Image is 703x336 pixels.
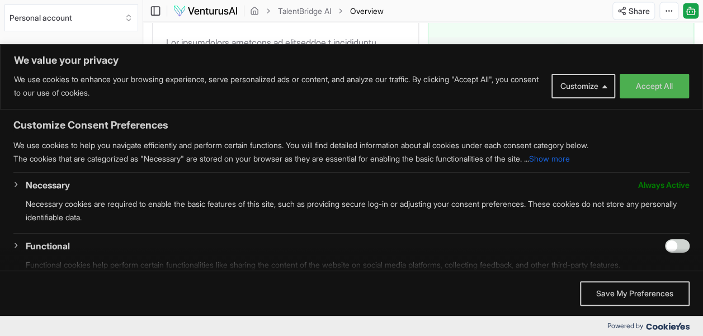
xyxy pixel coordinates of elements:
button: Customize [551,74,615,98]
span: Share [629,6,650,17]
div: Platform [4,40,138,58]
p: Lor ipsumdolors ametcons ad elitseddoe t incididuntu laboreetdolore, magnaal enimad mi veniamquis... [166,35,409,311]
button: Accept All [620,74,689,98]
p: We value your privacy [14,54,689,67]
button: Show more [529,152,570,165]
button: Necessary [26,178,70,192]
p: We use cookies to help you navigate efficiently and perform certain functions. You will find deta... [13,139,690,152]
input: Enable Functional [665,239,690,253]
button: Select an organization [4,4,138,31]
button: Save My Preferences [580,281,690,306]
p: Necessary cookies are required to enable the basic features of this site, such as providing secur... [26,197,690,224]
p: The cookies that are categorized as "Necessary" are stored on your browser as they are essential ... [13,152,690,165]
button: Functional [26,239,70,253]
nav: breadcrumb [250,6,384,17]
a: TalentBridge AI [278,6,331,17]
img: logo [173,4,238,18]
p: We use cookies to enhance your browsing experience, serve personalized ads or content, and analyz... [14,73,543,100]
span: Always Active [638,178,690,192]
img: Cookieyes logo [646,323,690,330]
button: Share [612,2,655,20]
span: Overview [350,6,384,17]
span: Customize Consent Preferences [13,119,168,132]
